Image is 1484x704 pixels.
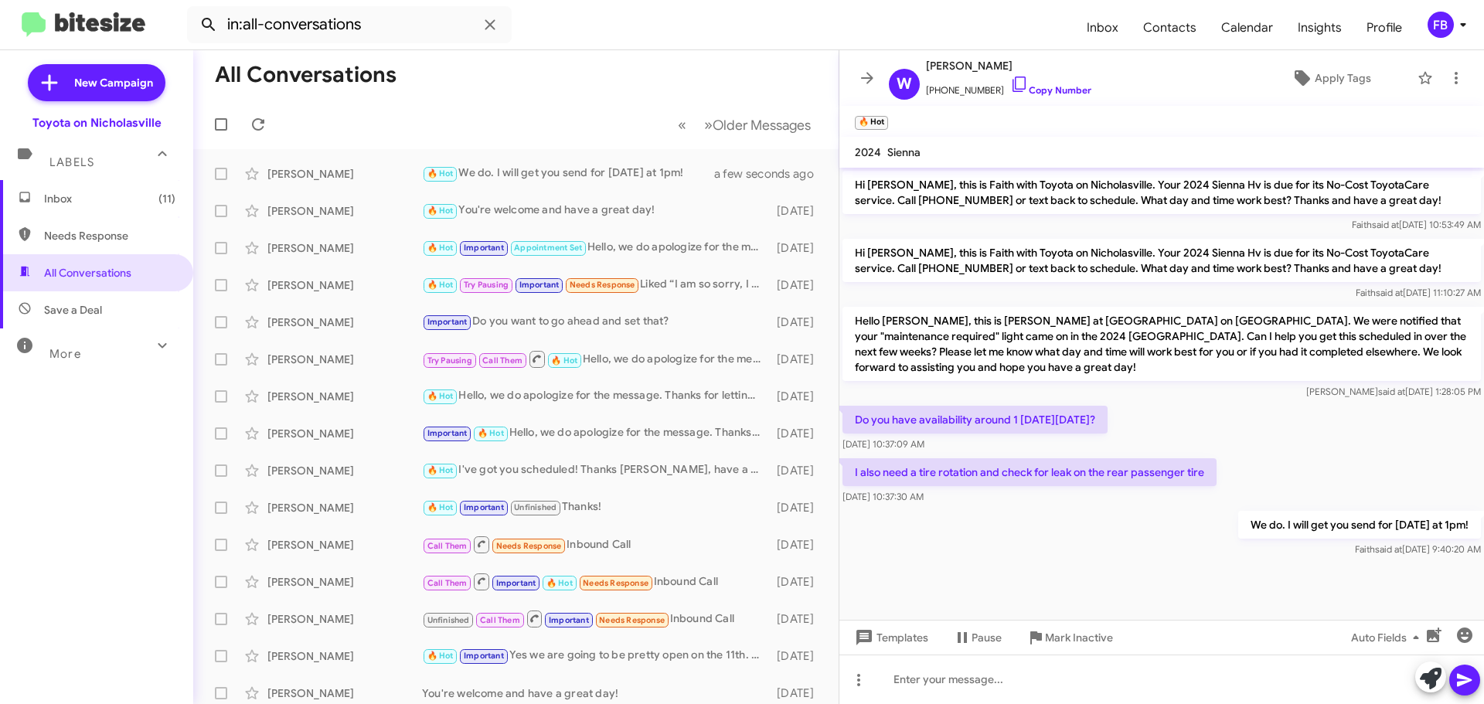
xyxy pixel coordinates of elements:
[669,109,696,141] button: Previous
[769,537,826,553] div: [DATE]
[1074,5,1131,50] a: Inbox
[769,685,826,701] div: [DATE]
[422,424,769,442] div: Hello, we do apologize for the message. Thanks for letting us know, we will update our records! H...
[44,265,131,281] span: All Conversations
[855,145,881,159] span: 2024
[187,6,512,43] input: Search
[926,56,1091,75] span: [PERSON_NAME]
[267,240,422,256] div: [PERSON_NAME]
[267,648,422,664] div: [PERSON_NAME]
[1414,12,1467,38] button: FB
[422,165,733,182] div: We do. I will get you send for [DATE] at 1pm!
[1351,624,1425,651] span: Auto Fields
[1352,219,1481,230] span: Faith [DATE] 10:53:49 AM
[496,578,536,588] span: Important
[769,574,826,590] div: [DATE]
[769,240,826,256] div: [DATE]
[842,239,1481,282] p: Hi [PERSON_NAME], this is Faith with Toyota on Nicholasville. Your 2024 Sienna Hv is due for its ...
[897,72,912,97] span: W
[422,609,769,628] div: Inbound Call
[422,276,769,294] div: Liked “I am so sorry, I didn't not realize you were on my list. I will update our records!”
[546,578,573,588] span: 🔥 Hot
[695,109,820,141] button: Next
[478,428,504,438] span: 🔥 Hot
[427,578,468,588] span: Call Them
[32,115,162,131] div: Toyota on Nicholasville
[267,352,422,367] div: [PERSON_NAME]
[422,647,769,665] div: Yes we are going to be pretty open on the 11th. What is the best time for you?
[422,202,769,219] div: You're welcome and have a great day!
[733,166,826,182] div: a few seconds ago
[1209,5,1285,50] a: Calendar
[551,355,577,366] span: 🔥 Hot
[514,502,556,512] span: Unfinished
[1339,624,1438,651] button: Auto Fields
[74,75,153,90] span: New Campaign
[427,502,454,512] span: 🔥 Hot
[1354,5,1414,50] a: Profile
[1355,543,1481,555] span: Faith [DATE] 9:40:20 AM
[422,685,769,701] div: You're welcome and have a great day!
[267,574,422,590] div: [PERSON_NAME]
[713,117,811,134] span: Older Messages
[496,541,562,551] span: Needs Response
[769,426,826,441] div: [DATE]
[44,228,175,243] span: Needs Response
[422,387,769,405] div: Hello, we do apologize for the message. Thanks for letting us know, we will update our records! H...
[887,145,921,159] span: Sienna
[1306,386,1481,397] span: [PERSON_NAME] [DATE] 1:28:05 PM
[842,458,1217,486] p: I also need a tire rotation and check for leak on the rear passenger tire
[1251,64,1410,92] button: Apply Tags
[1315,64,1371,92] span: Apply Tags
[427,541,468,551] span: Call Them
[422,313,769,331] div: Do you want to go ahead and set that?
[1372,219,1399,230] span: said at
[842,491,924,502] span: [DATE] 10:37:30 AM
[427,428,468,438] span: Important
[1045,624,1113,651] span: Mark Inactive
[427,651,454,661] span: 🔥 Hot
[427,615,470,625] span: Unfinished
[464,243,504,253] span: Important
[464,651,504,661] span: Important
[482,355,522,366] span: Call Them
[267,389,422,404] div: [PERSON_NAME]
[669,109,820,141] nav: Page navigation example
[427,317,468,327] span: Important
[267,166,422,182] div: [PERSON_NAME]
[422,572,769,591] div: Inbound Call
[267,426,422,441] div: [PERSON_NAME]
[267,611,422,627] div: [PERSON_NAME]
[44,191,175,206] span: Inbox
[842,406,1108,434] p: Do you have availability around 1 [DATE][DATE]?
[427,391,454,401] span: 🔥 Hot
[583,578,648,588] span: Needs Response
[769,648,826,664] div: [DATE]
[427,465,454,475] span: 🔥 Hot
[519,280,560,290] span: Important
[855,116,888,130] small: 🔥 Hot
[427,355,472,366] span: Try Pausing
[267,315,422,330] div: [PERSON_NAME]
[1285,5,1354,50] a: Insights
[422,349,769,369] div: Hello, we do apologize for the message. Thanks for letting us know, we will update our records! H...
[1010,84,1091,96] a: Copy Number
[267,500,422,515] div: [PERSON_NAME]
[599,615,665,625] span: Needs Response
[267,463,422,478] div: [PERSON_NAME]
[514,243,582,253] span: Appointment Set
[842,171,1481,214] p: Hi [PERSON_NAME], this is Faith with Toyota on Nicholasville. Your 2024 Sienna Hv is due for its ...
[769,203,826,219] div: [DATE]
[1378,386,1405,397] span: said at
[215,63,397,87] h1: All Conversations
[427,243,454,253] span: 🔥 Hot
[44,302,102,318] span: Save a Deal
[769,277,826,293] div: [DATE]
[267,277,422,293] div: [PERSON_NAME]
[972,624,1002,651] span: Pause
[464,280,509,290] span: Try Pausing
[1375,543,1402,555] span: said at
